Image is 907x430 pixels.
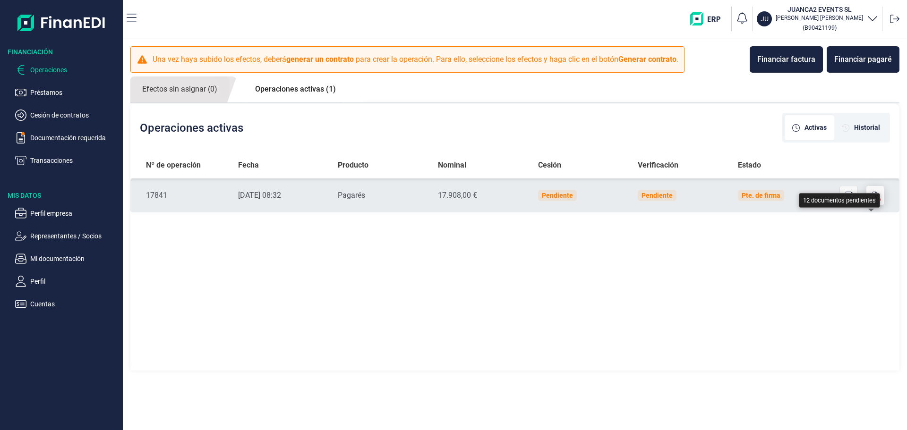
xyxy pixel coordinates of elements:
button: Operaciones [15,64,119,76]
button: Perfil [15,276,119,287]
div: 17841 [146,190,223,201]
p: Operaciones [30,64,119,76]
p: Perfil [30,276,119,287]
p: Representantes / Socios [30,230,119,242]
div: Financiar pagaré [834,54,892,65]
div: 12 documentos pendientes [799,193,880,208]
a: Operaciones activas (1) [243,76,348,102]
img: Logo de aplicación [17,8,106,38]
span: Verificación [638,160,678,171]
span: Fecha [238,160,259,171]
button: Préstamos [15,87,119,98]
div: Pagarés [338,190,423,201]
p: [PERSON_NAME] [PERSON_NAME] [776,14,863,22]
button: Financiar pagaré [827,46,899,73]
p: Perfil empresa [30,208,119,219]
button: Transacciones [15,155,119,166]
span: Cesión [538,160,561,171]
div: [DATE] 08:32 [238,190,323,201]
span: Producto [338,160,368,171]
button: Cuentas [15,298,119,310]
p: Préstamos [30,87,119,98]
button: Mi documentación [15,253,119,264]
button: Perfil empresa [15,208,119,219]
small: Copiar cif [803,24,837,31]
p: Transacciones [30,155,119,166]
button: Representantes / Socios [15,230,119,242]
p: Cuentas [30,298,119,310]
button: Financiar factura [750,46,823,73]
p: Mi documentación [30,253,119,264]
div: [object Object] [834,115,888,140]
div: Pendiente [542,192,573,199]
b: Generar contrato [618,55,676,64]
h3: JUANCA2 EVENTS SL [776,5,863,14]
p: Documentación requerida [30,132,119,143]
b: generar un contrato [286,55,354,64]
div: Pte. de firma [742,192,780,199]
div: 17.908,00 € [438,190,523,201]
span: Activas [804,123,827,133]
span: Nominal [438,160,466,171]
button: Cesión de contratos [15,110,119,121]
button: Documentación requerida [15,132,119,143]
a: Efectos sin asignar (0) [130,76,229,102]
p: Cesión de contratos [30,110,119,121]
div: Financiar factura [757,54,815,65]
p: JU [761,14,769,24]
span: Nº de operación [146,160,201,171]
h2: Operaciones activas [140,121,243,135]
div: Pendiente [642,192,673,199]
p: Una vez haya subido los efectos, deberá para crear la operación. Para ello, seleccione los efecto... [153,54,678,65]
div: [object Object] [785,115,834,140]
span: Estado [738,160,761,171]
button: JUJUANCA2 EVENTS SL[PERSON_NAME] [PERSON_NAME](B90421199) [757,5,878,33]
span: Historial [854,123,880,133]
img: erp [690,12,727,25]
